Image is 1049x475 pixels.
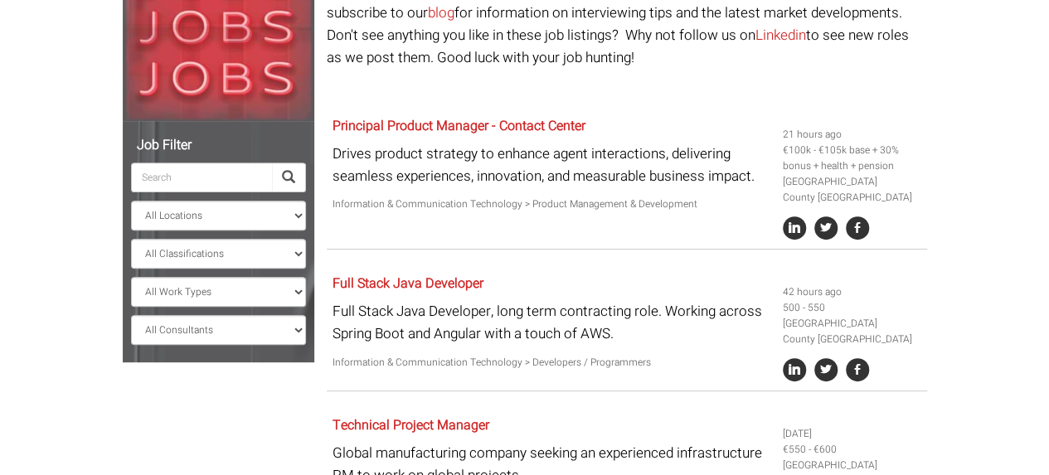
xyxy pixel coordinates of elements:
[783,143,920,174] li: €100k - €105k base + 30% bonus + health + pension
[783,284,920,300] li: 42 hours ago
[333,196,770,212] p: Information & Communication Technology > Product Management & Development
[131,162,272,192] input: Search
[783,174,920,206] li: [GEOGRAPHIC_DATA] County [GEOGRAPHIC_DATA]
[783,426,920,442] li: [DATE]
[755,25,806,46] a: Linkedin
[333,274,483,293] a: Full Stack Java Developer
[333,143,770,187] p: Drives product strategy to enhance agent interactions, delivering seamless experiences, innovatio...
[783,127,920,143] li: 21 hours ago
[428,2,454,23] a: blog
[333,415,489,435] a: Technical Project Manager
[783,300,920,316] li: 500 - 550
[333,355,770,371] p: Information & Communication Technology > Developers / Programmers
[131,138,306,153] h5: Job Filter
[783,316,920,347] li: [GEOGRAPHIC_DATA] County [GEOGRAPHIC_DATA]
[333,116,585,136] a: Principal Product Manager - Contact Center
[333,300,770,345] p: Full Stack Java Developer, long term contracting role. Working across Spring Boot and Angular wit...
[783,442,920,458] li: €550 - €600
